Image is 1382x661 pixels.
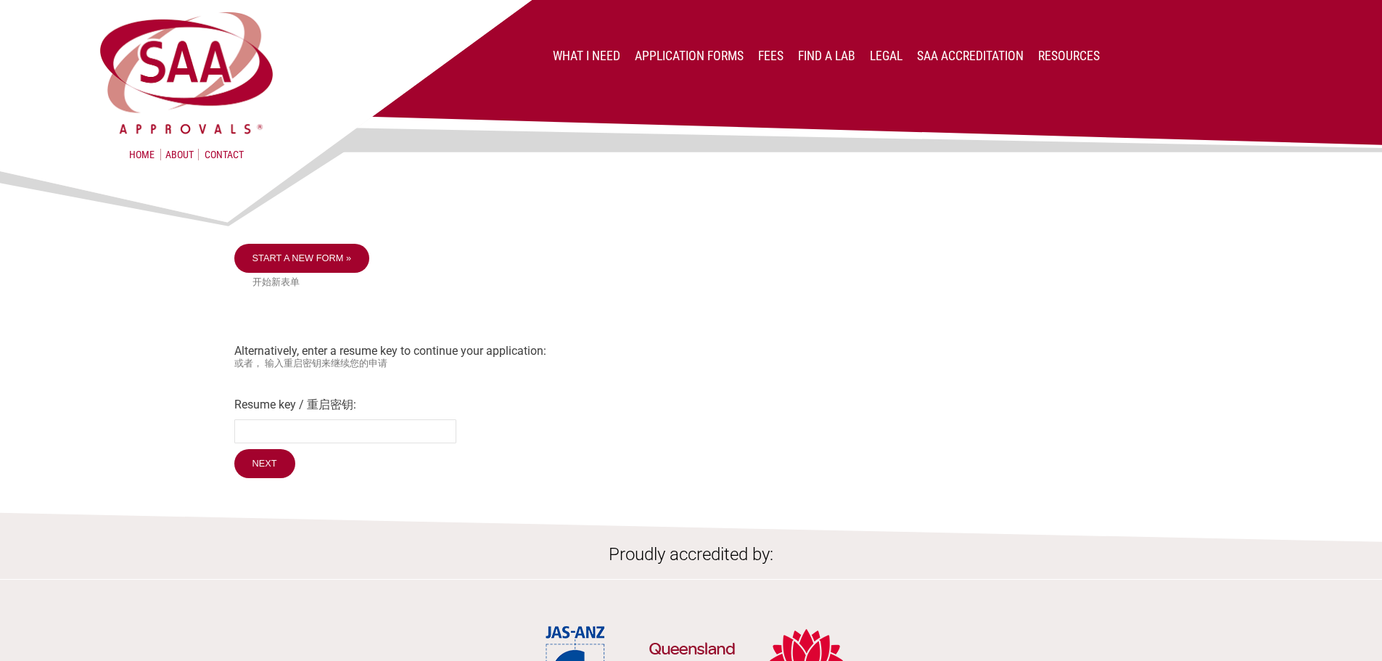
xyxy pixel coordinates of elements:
[234,358,1148,370] small: 或者， 输入重启密钥来继续您的申请
[553,49,620,63] a: What I Need
[129,149,155,160] a: Home
[758,49,783,63] a: Fees
[635,49,744,63] a: Application Forms
[234,398,1148,413] label: Resume key / 重启密钥:
[917,49,1024,63] a: SAA Accreditation
[234,244,370,273] a: Start a new form »
[234,244,1148,482] div: Alternatively, enter a resume key to continue your application:
[234,449,295,478] input: Next
[798,49,855,63] a: Find a lab
[252,276,1148,289] small: 开始新表单
[205,149,244,160] a: Contact
[160,149,199,160] a: About
[1038,49,1100,63] a: Resources
[96,9,276,137] img: SAA Approvals
[870,49,902,63] a: Legal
